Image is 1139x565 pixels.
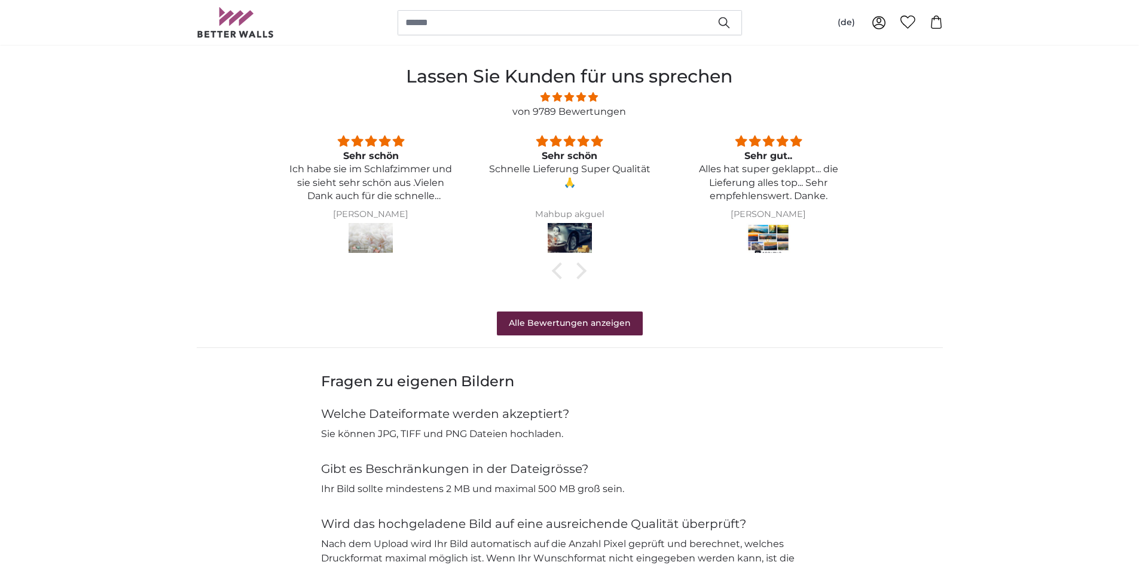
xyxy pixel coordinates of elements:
div: Mahbup akguel [485,210,655,219]
span: 4.81 stars [271,90,868,105]
img: Fototapete Weisse Rosen im Morgentau [349,223,393,256]
div: Sehr schön [485,149,655,163]
div: Sehr gut.. [683,149,853,163]
p: Ich habe sie im Schlafzimmer und sie sieht sehr schön aus .Vielen Dank auch für die schnelle Lief... [286,163,456,203]
a: Alle Bewertungen anzeigen [497,311,643,335]
div: 5 stars [286,133,456,149]
h4: Wird das hochgeladene Bild auf eine ausreichende Qualität überprüft? [321,515,819,532]
button: (de) [828,12,865,33]
h4: Gibt es Beschränkungen in der Dateigrösse? [321,460,819,477]
p: Ihr Bild sollte mindestens 2 MB und maximal 500 MB groß sein. [321,482,819,496]
img: Betterwalls [197,7,274,38]
div: [PERSON_NAME] [286,210,456,219]
h2: Lassen Sie Kunden für uns sprechen [271,63,868,90]
img: Stockfoto [746,223,790,256]
h3: Fragen zu eigenen Bildern [321,372,819,391]
p: Schnelle Lieferung Super Qualität 🙏 [485,163,655,190]
h4: Welche Dateiformate werden akzeptiert? [321,405,819,422]
a: von 9789 Bewertungen [512,106,626,117]
p: Alles hat super geklappt... die Lieferung alles top... Sehr empfehlenswert. Danke. [683,163,853,203]
div: 5 stars [485,133,655,149]
img: Fototapete Classic Car [548,223,592,256]
div: [PERSON_NAME] [683,210,853,219]
div: 5 stars [683,133,853,149]
p: Sie können JPG, TIFF und PNG Dateien hochladen. [321,427,819,441]
div: Sehr schön [286,149,456,163]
